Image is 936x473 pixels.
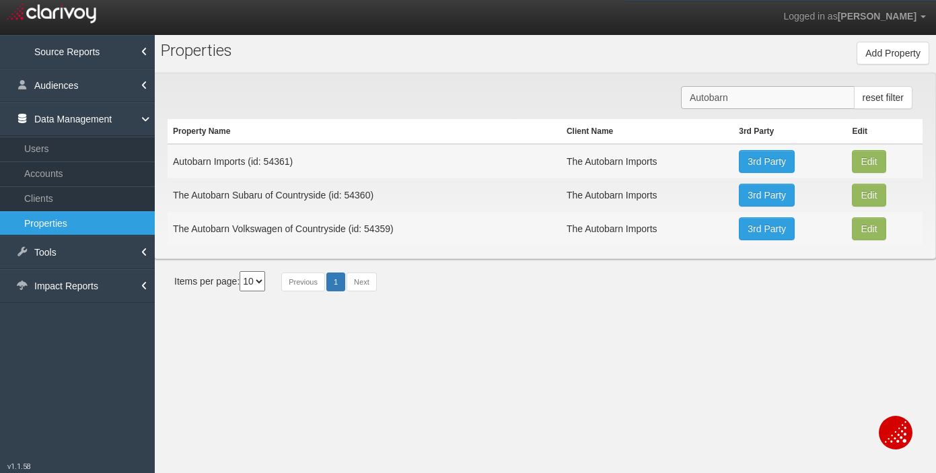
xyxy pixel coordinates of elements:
[852,150,886,173] button: Edit
[852,184,886,207] button: Edit
[161,42,392,59] h1: Pr perties
[561,212,733,246] td: The Autobarn Imports
[561,178,733,212] td: The Autobarn Imports
[838,11,916,22] span: [PERSON_NAME]
[281,272,325,291] a: Previous
[739,184,795,207] a: 3rd Party
[857,42,929,65] button: Add Property
[174,271,265,291] div: Items per page:
[783,11,837,22] span: Logged in as
[733,119,847,144] th: 3rd Party
[561,119,733,144] th: Client Name
[854,86,912,109] button: reset filter
[326,272,345,291] a: 1
[168,119,561,144] th: Property Name
[852,217,886,240] button: Edit
[168,178,561,212] td: The Autobarn Subaru of Countryside (id: 54360)
[681,86,855,109] input: Search Properties
[739,150,795,173] a: 3rd Party
[739,217,795,240] a: 3rd Party
[847,119,923,144] th: Edit
[347,272,377,291] a: Next
[561,144,733,178] td: The Autobarn Imports
[176,41,184,60] span: o
[168,212,561,246] td: The Autobarn Volkswagen of Countryside (id: 54359)
[168,144,561,178] td: Autobarn Imports (id: 54361)
[773,1,936,33] a: Logged in as[PERSON_NAME]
